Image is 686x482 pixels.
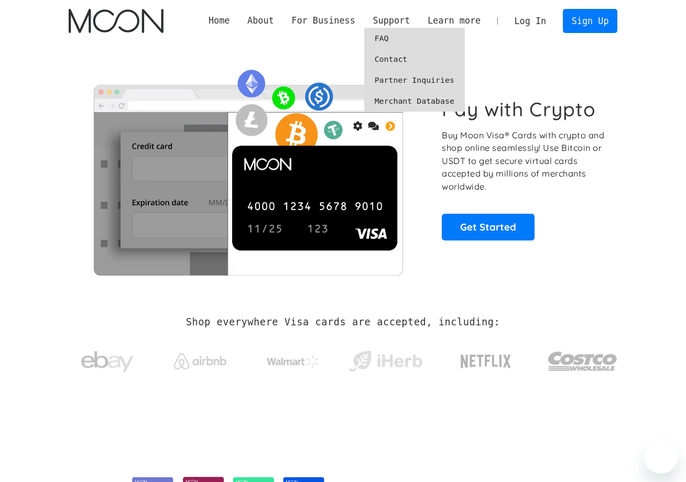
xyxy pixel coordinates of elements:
[81,345,134,378] img: ebay
[364,70,465,91] a: Partner Inquiries
[291,14,355,27] div: For Business
[267,355,319,368] img: Walmart
[442,97,596,121] h1: Pay with Crypto
[442,129,606,193] p: Buy Moon Visa® Cards with crypto and shop online seamlessly! Use Bitcoin or USDT to get secure vi...
[174,353,226,369] img: Airbnb
[346,337,424,380] a: iHerb
[419,14,489,27] div: Learn more
[364,14,419,27] div: Support
[238,14,282,27] div: About
[247,14,274,27] div: About
[364,91,465,112] a: Merchant Database
[283,14,364,27] div: For Business
[364,28,465,112] nav: Support
[548,342,618,381] img: Costco
[563,9,617,32] a: Sign Up
[364,49,465,70] a: Contact
[346,348,424,375] img: iHerb
[439,338,533,380] a: Netflix
[460,348,512,375] img: Netflix
[428,14,481,27] div: Learn more
[442,214,535,240] a: Get Started
[186,316,500,328] h2: Shop everywhere Visa cards are accepted, including:
[373,14,410,27] div: Support
[254,345,332,373] a: Walmart
[69,335,147,384] a: ebay
[644,440,678,474] iframe: Button to launch messaging window
[506,9,555,32] a: Log In
[200,14,238,27] a: Home
[364,28,465,49] a: FAQ
[69,62,428,275] img: Moon Cards let you spend your crypto anywhere Visa is accepted.
[69,9,164,33] a: home
[161,343,239,375] a: Airbnb
[69,9,164,33] img: Moon Logo
[548,331,618,386] a: Costco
